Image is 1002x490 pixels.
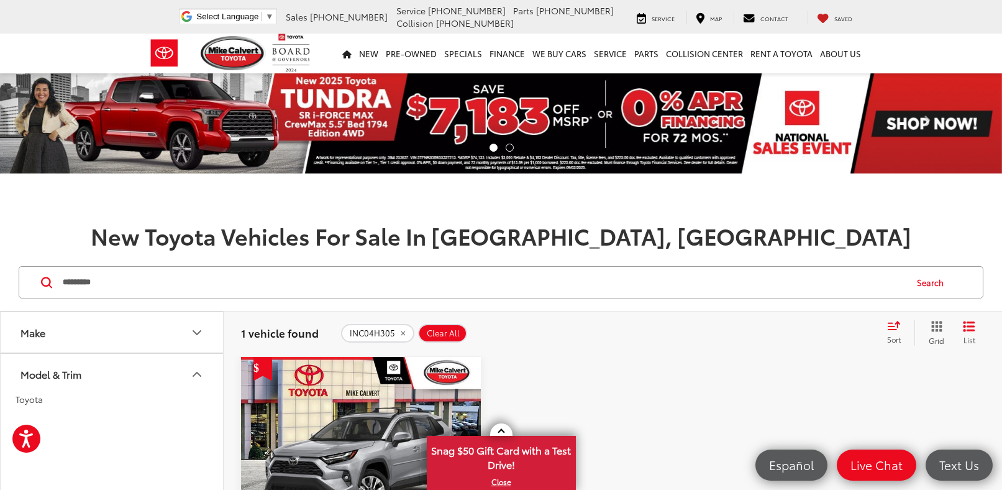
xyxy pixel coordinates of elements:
span: Live Chat [844,457,909,473]
a: WE BUY CARS [529,34,590,73]
span: 1 vehicle found [241,325,319,340]
span: [PHONE_NUMBER] [436,17,514,29]
span: Saved [834,14,852,22]
a: Specials [440,34,486,73]
button: remove INC04H305 [341,324,414,343]
span: Parts [513,4,534,17]
button: MakeMake [1,312,224,353]
a: Contact [734,11,798,24]
span: Grid [929,335,944,346]
a: Pre-Owned [382,34,440,73]
button: Select sort value [881,320,914,345]
span: INC04H305 [350,328,395,338]
a: Select Language​ [196,12,273,21]
a: Collision Center [662,34,747,73]
span: Service [652,14,675,22]
a: Finance [486,34,529,73]
a: My Saved Vehicles [808,11,862,24]
span: Collision [396,17,434,29]
img: Mike Calvert Toyota [201,36,266,70]
span: Toyota [16,393,43,405]
span: List [963,335,975,345]
button: Clear All [418,324,467,343]
a: Español [755,450,827,481]
button: Search [905,267,962,298]
div: Model & Trim [189,367,204,382]
span: [PHONE_NUMBER] [310,11,388,23]
input: Search by Make, Model, or Keyword [61,267,905,297]
button: List View [954,320,985,345]
div: Make [20,326,45,338]
span: Sales [286,11,307,23]
span: Get Price Drop Alert [253,357,272,381]
span: Map [710,14,722,22]
span: Snag $50 Gift Card with a Test Drive! [428,437,575,475]
a: Service [627,11,684,24]
span: Service [396,4,426,17]
a: Rent a Toyota [747,34,816,73]
span: [PHONE_NUMBER] [428,4,506,17]
span: Contact [760,14,788,22]
span: Text Us [933,457,985,473]
span: Sort [887,334,901,344]
img: Toyota [141,33,188,73]
a: Text Us [926,450,993,481]
a: Home [339,34,355,73]
div: Model & Trim [20,368,81,380]
button: Model & TrimModel & Trim [1,354,224,394]
span: Clear All [427,328,460,338]
span: ▼ [265,12,273,21]
span: Español [763,457,820,473]
a: Service [590,34,631,73]
button: Grid View [914,320,954,345]
span: [PHONE_NUMBER] [536,4,614,17]
a: About Us [816,34,865,73]
span: Select Language [196,12,258,21]
div: Make [189,325,204,340]
a: Map [686,11,731,24]
a: New [355,34,382,73]
a: Parts [631,34,662,73]
a: Live Chat [837,450,916,481]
